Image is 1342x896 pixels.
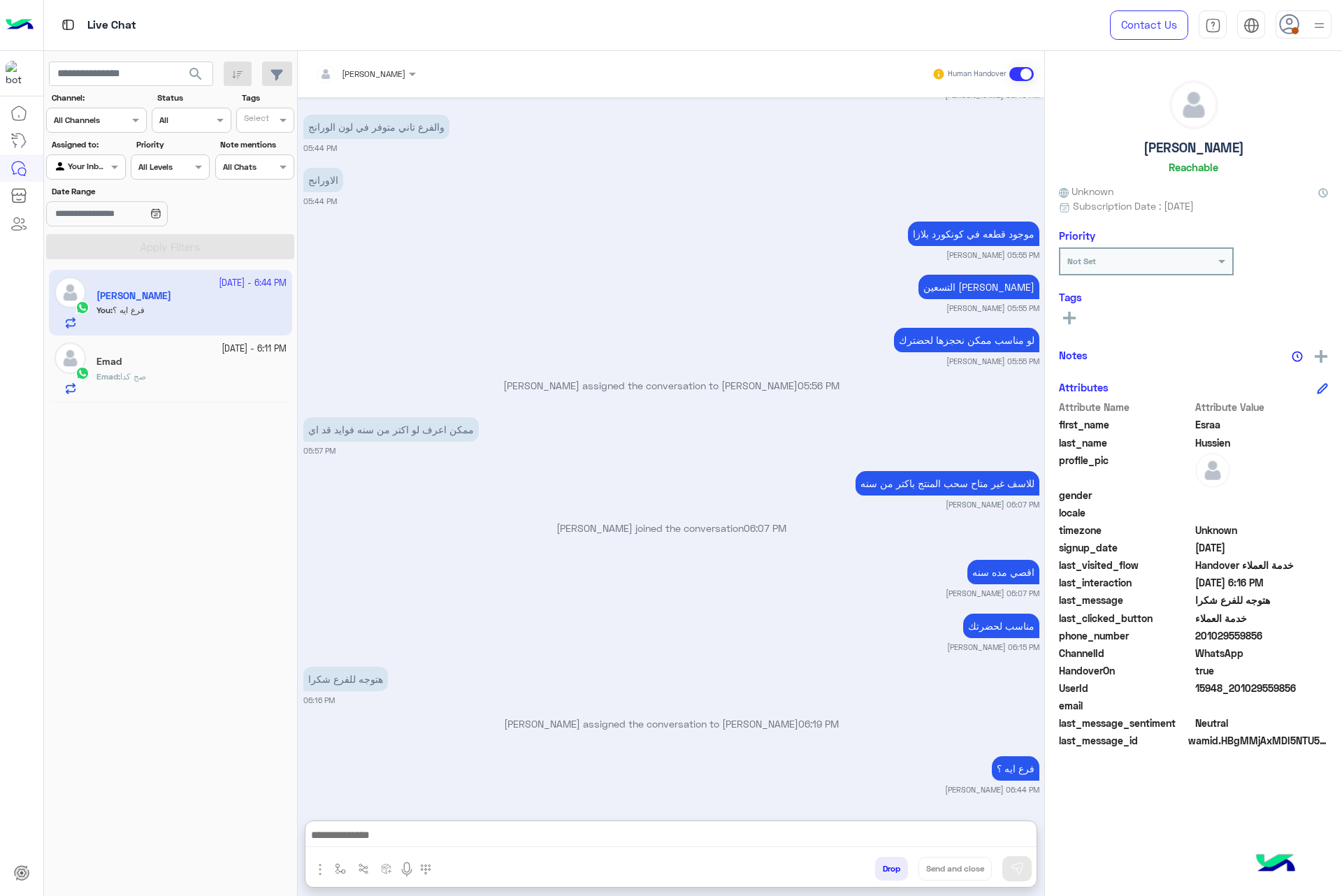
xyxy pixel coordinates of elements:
[1059,663,1192,678] span: HandoverOn
[992,756,1039,781] p: 3/10/2025, 6:44 PM
[1059,453,1192,485] span: profile_pic
[303,196,337,207] small: 05:44 PM
[1195,628,1329,643] span: 201029559856
[1195,540,1329,555] span: 2025-10-03T14:01:39.093Z
[1195,663,1329,678] span: true
[52,92,145,104] label: Channel:
[1292,351,1303,362] img: notes
[1059,698,1192,713] span: email
[918,275,1039,299] p: 3/10/2025, 5:55 PM
[242,92,293,104] label: Tags
[120,371,146,382] span: صح كدا
[55,342,86,374] img: defaultAdmin.png
[96,371,120,382] b: :
[946,588,1039,599] small: [PERSON_NAME] 06:07 PM
[1195,453,1230,488] img: defaultAdmin.png
[1073,198,1194,213] span: Subscription Date : [DATE]
[1059,593,1192,607] span: last_message
[222,342,287,356] small: [DATE] - 6:11 PM
[946,499,1039,510] small: [PERSON_NAME] 06:07 PM
[220,138,292,151] label: Note mentions
[303,445,335,456] small: 05:57 PM
[1059,523,1192,537] span: timezone
[59,16,77,34] img: tab
[1195,611,1329,626] span: خدمة العملاء
[6,10,34,40] img: Logo
[242,112,269,128] div: Select
[398,861,415,878] img: send voice note
[856,471,1039,496] p: 3/10/2025, 6:07 PM
[46,234,294,259] button: Apply Filters
[1059,381,1109,393] h6: Attributes
[335,863,346,874] img: select flow
[894,328,1039,352] p: 3/10/2025, 5:55 PM
[744,522,786,534] span: 06:07 PM
[1195,575,1329,590] span: 2025-10-03T15:16:42.286Z
[1169,161,1218,173] h6: Reachable
[1059,505,1192,520] span: locale
[420,864,431,875] img: make a call
[87,16,136,35] p: Live Chat
[1195,698,1329,713] span: null
[945,784,1039,795] small: [PERSON_NAME] 06:44 PM
[1059,628,1192,643] span: phone_number
[1059,575,1192,590] span: last_interaction
[1059,488,1192,503] span: gender
[1195,558,1329,572] span: Handover خدمة العملاء
[352,857,375,880] button: Trigger scenario
[303,115,449,139] p: 3/10/2025, 5:44 PM
[303,667,388,691] p: 3/10/2025, 6:16 PM
[948,68,1006,80] small: Human Handover
[1243,17,1260,34] img: tab
[303,695,335,706] small: 06:16 PM
[303,417,479,442] p: 3/10/2025, 5:57 PM
[375,857,398,880] button: create order
[1199,10,1227,40] a: tab
[52,185,208,198] label: Date Range
[1195,716,1329,730] span: 0
[52,138,124,151] label: Assigned to:
[1059,540,1192,555] span: signup_date
[157,92,229,104] label: Status
[1195,593,1329,607] span: هتوجه للفرع شكرا
[187,66,204,82] span: search
[358,863,369,874] img: Trigger scenario
[1110,10,1188,40] a: Contact Us
[342,68,405,79] span: [PERSON_NAME]
[1205,17,1221,34] img: tab
[1315,350,1327,363] img: add
[908,222,1039,246] p: 3/10/2025, 5:55 PM
[329,857,352,880] button: select flow
[136,138,208,151] label: Priority
[798,380,839,391] span: 05:56 PM
[1010,862,1024,876] img: send message
[1195,400,1329,414] span: Attribute Value
[1188,733,1328,748] span: wamid.HBgMMjAxMDI5NTU5ODU2FQIAEhgUMkFBRUIwRkNGNTJDRTdCRkNFRTEA
[1059,400,1192,414] span: Attribute Name
[1059,733,1185,748] span: last_message_id
[303,716,1039,731] p: [PERSON_NAME] assigned the conversation to [PERSON_NAME]
[179,62,213,92] button: search
[303,168,343,192] p: 3/10/2025, 5:44 PM
[1059,646,1192,660] span: ChannelId
[1195,646,1329,660] span: 2
[75,366,89,380] img: WhatsApp
[1195,488,1329,503] span: null
[1059,417,1192,432] span: first_name
[798,718,839,730] span: 06:19 PM
[947,642,1039,653] small: [PERSON_NAME] 06:15 PM
[1195,435,1329,450] span: Hussien
[6,61,31,86] img: 1403182699927242
[1059,716,1192,730] span: last_message_sentiment
[1059,611,1192,626] span: last_clicked_button
[875,857,908,881] button: Drop
[1059,184,1113,198] span: Unknown
[1195,417,1329,432] span: Esraa
[1059,229,1095,242] h6: Priority
[1195,505,1329,520] span: null
[946,303,1039,314] small: [PERSON_NAME] 05:55 PM
[1059,435,1192,450] span: last_name
[303,143,337,154] small: 05:44 PM
[96,371,118,382] span: Emad
[303,378,1039,393] p: [PERSON_NAME] assigned the conversation to [PERSON_NAME]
